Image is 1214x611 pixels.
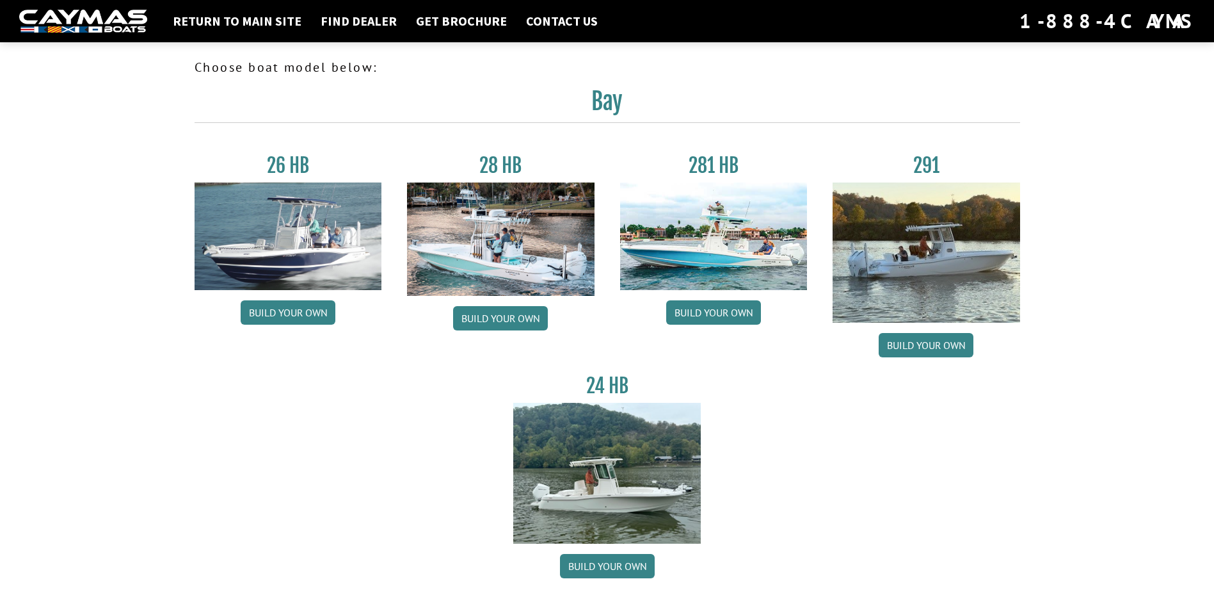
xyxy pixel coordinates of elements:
[453,306,548,330] a: Build your own
[195,58,1020,77] p: Choose boat model below:
[195,183,382,290] img: 26_new_photo_resized.jpg
[195,154,382,177] h3: 26 HB
[666,300,761,325] a: Build your own
[620,154,808,177] h3: 281 HB
[879,333,973,357] a: Build your own
[195,87,1020,123] h2: Bay
[560,554,655,578] a: Build your own
[407,154,595,177] h3: 28 HB
[410,13,513,29] a: Get Brochure
[241,300,335,325] a: Build your own
[314,13,403,29] a: Find Dealer
[407,183,595,296] img: 28_hb_thumbnail_for_caymas_connect.jpg
[620,183,808,290] img: 28-hb-twin.jpg
[833,183,1020,323] img: 291_Thumbnail.jpg
[513,374,701,398] h3: 24 HB
[520,13,604,29] a: Contact Us
[166,13,308,29] a: Return to main site
[513,403,701,543] img: 24_HB_thumbnail.jpg
[19,10,147,33] img: white-logo-c9c8dbefe5ff5ceceb0f0178aa75bf4bb51f6bca0971e226c86eb53dfe498488.png
[1019,7,1195,35] div: 1-888-4CAYMAS
[833,154,1020,177] h3: 291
